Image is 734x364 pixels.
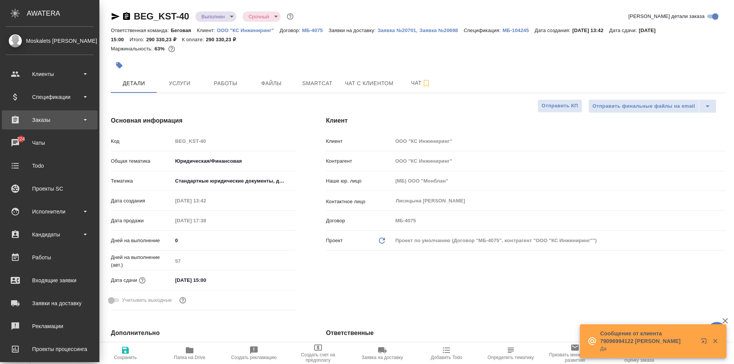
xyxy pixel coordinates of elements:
[158,343,222,364] button: Папка на Drive
[593,102,695,111] span: Отправить финальные файлы на email
[6,275,94,286] div: Входящие заявки
[600,330,696,345] p: Сообщение от клиента 79096994122 [PERSON_NAME]
[172,155,296,168] div: Юридическая/Финансовая
[291,352,346,363] span: Создать счет на предоплату
[2,340,97,359] a: Проекты процессинга
[111,157,172,165] p: Общая тематика
[302,28,328,33] p: МБ-4075
[13,135,30,143] span: 224
[326,237,343,244] p: Проект
[588,99,716,113] div: split button
[419,27,464,34] button: Заявка №20698
[416,28,419,33] p: ,
[111,328,296,338] h4: Дополнительно
[111,57,128,74] button: Добавить тэг
[195,11,236,22] div: Выполнен
[111,46,154,52] p: Маржинальность:
[122,296,172,304] span: Учитывать выходные
[172,136,296,147] input: Пустое поле
[326,217,393,225] p: Договор
[6,252,94,263] div: Работы
[114,355,137,360] span: Сохранить
[479,343,543,364] button: Определить тематику
[345,79,393,88] span: Чат с клиентом
[696,333,715,352] button: Открыть в новой вкладке
[111,237,172,244] p: Дней на выполнение
[6,68,94,80] div: Клиенты
[6,298,94,309] div: Заявки на доставку
[2,248,97,267] a: Работы
[326,328,726,338] h4: Ответственные
[378,28,416,33] p: Заявка №20701
[609,28,639,33] p: Дата сдачи:
[572,28,609,33] p: [DATE] 13:42
[111,217,172,225] p: Дата продажи
[242,11,281,22] div: Выполнен
[172,275,239,286] input: ✎ Введи что-нибудь
[6,160,94,171] div: Todo
[2,156,97,175] a: Todo
[464,28,502,33] p: Спецификация:
[111,277,137,284] p: Дата сдачи
[130,37,146,42] p: Итого:
[207,79,244,88] span: Работы
[154,46,166,52] p: 63%
[6,229,94,240] div: Кандидаты
[547,352,602,363] span: Призвать менеджера по развитию
[6,320,94,332] div: Рекламации
[393,155,726,167] input: Пустое поле
[111,197,172,205] p: Дата создания
[628,13,705,20] span: [PERSON_NAME] детали заказа
[172,195,239,206] input: Пустое поле
[2,179,97,198] a: Проекты SC
[134,11,189,21] a: BEG_KST-40
[286,343,350,364] button: Создать счет на предоплату
[362,355,403,360] span: Заявка на доставку
[302,27,328,33] a: МБ-4075
[422,79,431,88] svg: Подписаться
[146,37,182,42] p: 290 330,23 ₽
[279,28,302,33] p: Договор:
[6,206,94,217] div: Исполнители
[403,78,439,88] span: Чат
[111,28,171,33] p: Ответственная команда:
[543,343,607,364] button: Призвать менеджера по развитию
[588,99,699,113] button: Отправить финальные файлы на email
[6,343,94,355] div: Проекты процессинга
[326,198,393,205] p: Контактное лицо
[419,28,464,33] p: Заявка №20698
[326,157,393,165] p: Контрагент
[350,343,414,364] button: Заявка на доставку
[2,133,97,152] a: 224Чаты
[538,99,582,113] button: Отправить КП
[542,102,578,110] span: Отправить КП
[161,79,198,88] span: Услуги
[93,343,158,364] button: Сохранить
[217,27,279,33] a: ООО "КС Инжиниринг"
[246,13,271,20] button: Срочный
[122,12,131,21] button: Скопировать ссылку
[174,355,205,360] span: Папка на Drive
[182,37,206,42] p: К оплате:
[206,37,241,42] p: 290 330,23 ₽
[2,317,97,336] a: Рекламации
[707,322,726,341] button: 🙏
[115,79,152,88] span: Детали
[299,79,336,88] span: Smartcat
[6,37,94,45] div: Moskalets [PERSON_NAME]
[2,271,97,290] a: Входящие заявки
[6,114,94,126] div: Заказы
[111,254,172,269] p: Дней на выполнение (авт.)
[329,28,378,33] p: Заявки на доставку:
[431,355,462,360] span: Добавить Todo
[414,343,479,364] button: Добавить Todo
[285,11,295,21] button: Доп статусы указывают на важность/срочность заказа
[172,256,296,267] input: Пустое поле
[326,116,726,125] h4: Клиент
[172,235,296,246] input: ✎ Введи что-нибудь
[2,294,97,313] a: Заявки на доставку
[600,345,696,353] p: Да
[393,136,726,147] input: Пустое поле
[217,28,279,33] p: ООО "КС Инжиниринг"
[27,6,99,21] div: AWATERA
